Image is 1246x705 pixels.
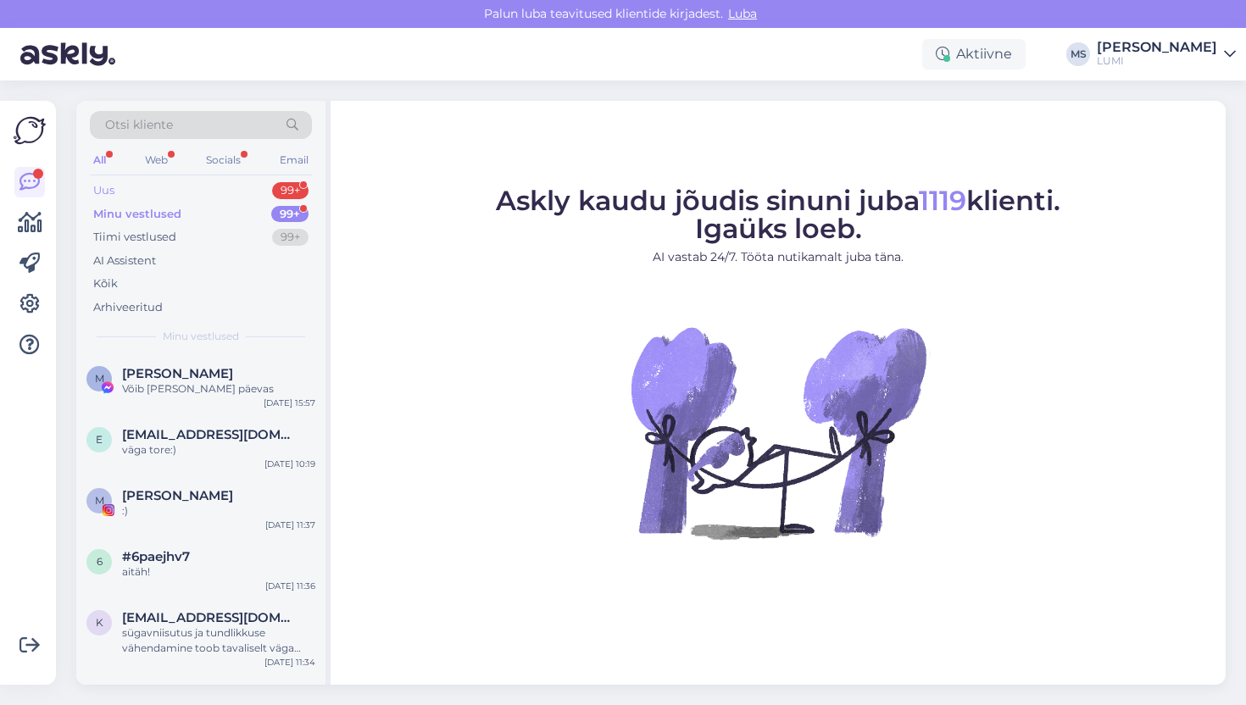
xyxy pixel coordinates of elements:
[122,427,298,442] span: enelinlukas@gmail.com
[93,182,114,199] div: Uus
[122,610,298,625] span: klaarika.kahu@gmail.com
[723,6,762,21] span: Luba
[105,116,173,134] span: Otsi kliente
[93,299,163,316] div: Arhiveeritud
[122,488,233,503] span: Marianne Muns
[1097,41,1236,68] a: [PERSON_NAME]LUMI
[496,248,1060,266] p: AI vastab 24/7. Tööta nutikamalt juba täna.
[264,656,315,669] div: [DATE] 11:34
[272,182,309,199] div: 99+
[1066,42,1090,66] div: MS
[122,625,315,656] div: sügavniisutus ja tundlikkuse vähendamine toob tavaliselt väga kiire leevenduse
[496,184,1060,245] span: Askly kaudu jõudis sinuni juba klienti. Igaüks loeb.
[922,39,1026,69] div: Aktiivne
[122,503,315,519] div: :)
[265,580,315,592] div: [DATE] 11:36
[90,149,109,171] div: All
[142,149,171,171] div: Web
[271,206,309,223] div: 99+
[272,229,309,246] div: 99+
[122,366,233,381] span: Marika Vana
[1097,54,1217,68] div: LUMI
[122,442,315,458] div: väga tore:)
[96,616,103,629] span: k
[1097,41,1217,54] div: [PERSON_NAME]
[93,206,181,223] div: Minu vestlused
[96,433,103,446] span: e
[264,397,315,409] div: [DATE] 15:57
[14,114,46,147] img: Askly Logo
[95,372,104,385] span: M
[122,564,315,580] div: aitäh!
[97,555,103,568] span: 6
[93,229,176,246] div: Tiimi vestlused
[264,458,315,470] div: [DATE] 10:19
[93,275,118,292] div: Kõik
[919,184,966,217] span: 1119
[203,149,244,171] div: Socials
[163,329,239,344] span: Minu vestlused
[265,519,315,531] div: [DATE] 11:37
[276,149,312,171] div: Email
[93,253,156,269] div: AI Assistent
[95,494,104,507] span: M
[626,280,931,585] img: No Chat active
[122,381,315,397] div: Võib [PERSON_NAME] päevas
[122,549,190,564] span: #6paejhv7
